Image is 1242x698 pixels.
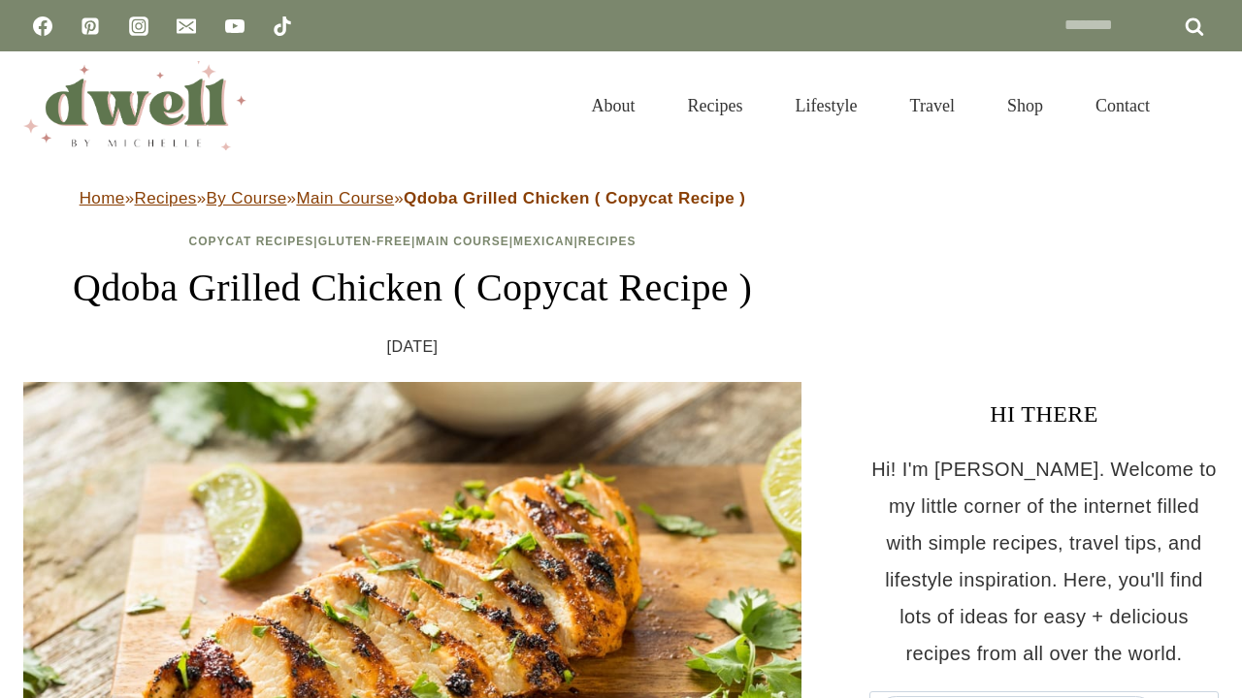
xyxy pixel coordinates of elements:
a: Email [167,7,206,46]
a: TikTok [263,7,302,46]
a: Main Course [415,235,508,248]
a: Pinterest [71,7,110,46]
nav: Primary Navigation [566,72,1176,140]
a: YouTube [215,7,254,46]
p: Hi! I'm [PERSON_NAME]. Welcome to my little corner of the internet filled with simple recipes, tr... [869,451,1219,672]
a: Recipes [662,72,769,140]
a: Mexican [513,235,573,248]
a: About [566,72,662,140]
a: Recipes [134,189,196,207]
a: Shop [981,72,1069,140]
h1: Qdoba Grilled Chicken ( Copycat Recipe ) [23,259,801,317]
a: Contact [1069,72,1176,140]
a: Facebook [23,7,62,46]
a: Lifestyle [769,72,884,140]
img: DWELL by michelle [23,61,246,150]
a: Travel [884,72,981,140]
a: By Course [207,189,287,207]
a: Main Course [296,189,394,207]
span: » » » » [80,189,746,207]
h3: HI THERE [869,397,1219,431]
a: Instagram [119,7,158,46]
a: Gluten-Free [318,235,411,248]
a: Copycat Recipes [189,235,314,248]
strong: Qdoba Grilled Chicken ( Copycat Recipe ) [404,189,745,207]
a: Recipes [578,235,637,248]
a: Home [80,189,125,207]
span: | | | | [189,235,637,248]
time: [DATE] [387,333,439,362]
button: View Search Form [1186,89,1219,122]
